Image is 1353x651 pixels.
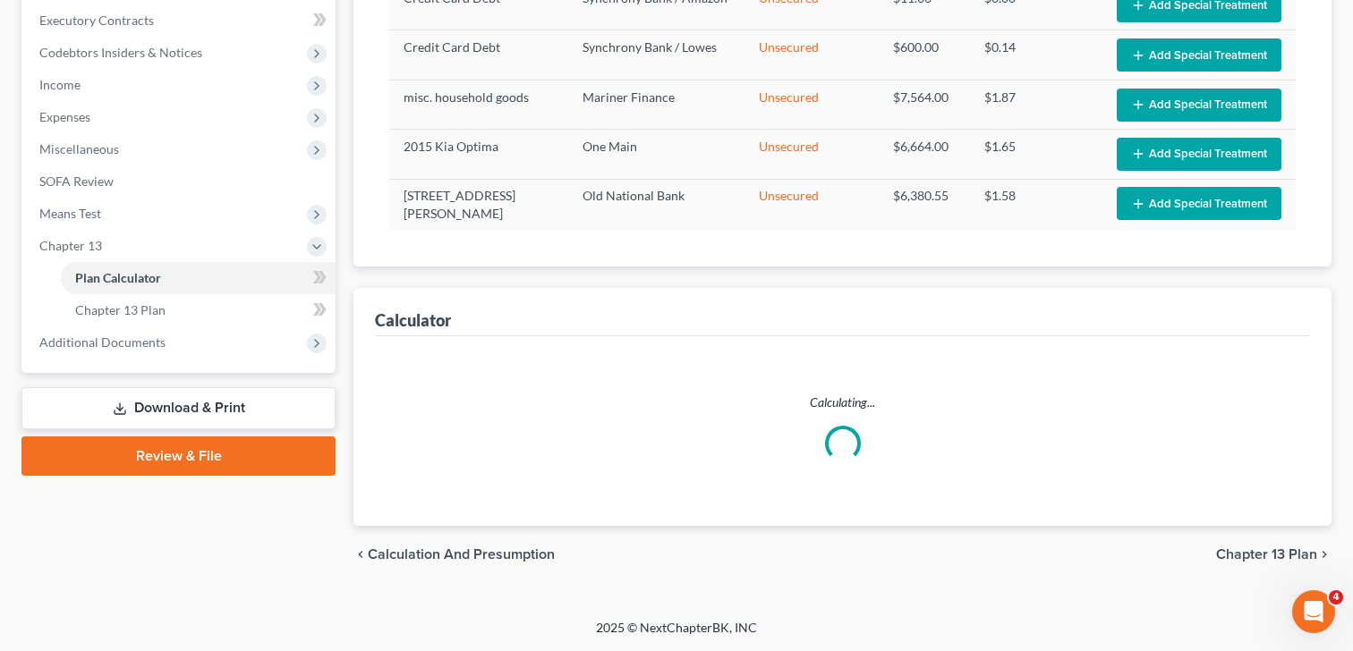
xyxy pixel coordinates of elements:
[1117,187,1281,220] button: Add Special Treatment
[166,619,1187,651] div: 2025 © NextChapterBK, INC
[1117,138,1281,171] button: Add Special Treatment
[1216,547,1332,562] button: Chapter 13 Plan chevron_right
[745,80,878,129] td: Unsecured
[879,130,970,179] td: $6,664.00
[970,179,1102,231] td: $1.58
[61,262,336,294] a: Plan Calculator
[745,179,878,231] td: Unsecured
[61,294,336,326] a: Chapter 13 Plan
[1292,590,1335,633] iframe: Intercom live chat
[39,206,101,221] span: Means Test
[21,436,336,476] a: Review & File
[39,141,119,156] span: Miscellaneous
[745,130,878,179] td: Unsecured
[368,547,555,562] span: Calculation and Presumption
[39,334,166,350] span: Additional Documents
[1117,89,1281,122] button: Add Special Treatment
[25,165,336,198] a: SOFA Review
[568,80,745,129] td: Mariner Finance
[21,387,336,429] a: Download & Print
[353,547,555,562] button: chevron_left Calculation and Presumption
[39,238,102,253] span: Chapter 13
[389,393,1296,411] p: Calculating...
[879,30,970,80] td: $600.00
[1329,590,1343,604] span: 4
[389,130,568,179] td: 2015 Kia Optima
[568,130,745,179] td: One Main
[1216,547,1317,562] span: Chapter 13 Plan
[25,4,336,37] a: Executory Contracts
[39,173,114,189] span: SOFA Review
[879,80,970,129] td: $7,564.00
[568,30,745,80] td: Synchrony Bank / Lowes
[568,179,745,231] td: Old National Bank
[75,270,161,285] span: Plan Calculator
[389,179,568,231] td: [STREET_ADDRESS][PERSON_NAME]
[879,179,970,231] td: $6,380.55
[375,309,451,331] div: Calculator
[353,547,368,562] i: chevron_left
[39,45,202,60] span: Codebtors Insiders & Notices
[389,80,568,129] td: misc. household goods
[75,302,166,317] span: Chapter 13 Plan
[39,77,81,92] span: Income
[39,13,154,28] span: Executory Contracts
[1317,547,1332,562] i: chevron_right
[970,30,1102,80] td: $0.14
[1117,38,1281,72] button: Add Special Treatment
[389,30,568,80] td: Credit Card Debt
[970,130,1102,179] td: $1.65
[970,80,1102,129] td: $1.87
[745,30,878,80] td: Unsecured
[39,109,90,124] span: Expenses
